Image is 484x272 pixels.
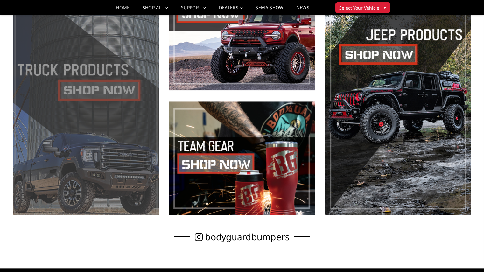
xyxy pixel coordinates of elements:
a: Home [116,5,130,15]
a: shop all [143,5,168,15]
a: News [296,5,309,15]
a: Dealers [219,5,243,15]
span: ▾ [384,4,386,11]
a: SEMA Show [256,5,283,15]
span: Select Your Vehicle [339,4,379,11]
a: Support [181,5,206,15]
button: Select Your Vehicle [335,2,390,13]
span: bodyguardbumpers [205,234,289,240]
